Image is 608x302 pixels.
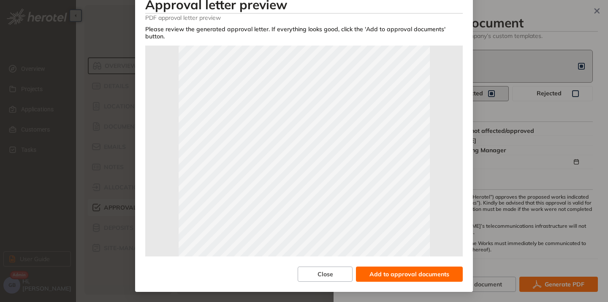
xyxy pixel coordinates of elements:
[356,267,463,282] button: Add to approval documents
[298,267,353,282] button: Close
[369,270,449,279] span: Add to approval documents
[145,26,463,40] div: Please review the generated approval letter. If everything looks good, click the 'Add to approval...
[145,13,463,22] span: PDF approval letter preview
[318,270,333,279] span: Close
